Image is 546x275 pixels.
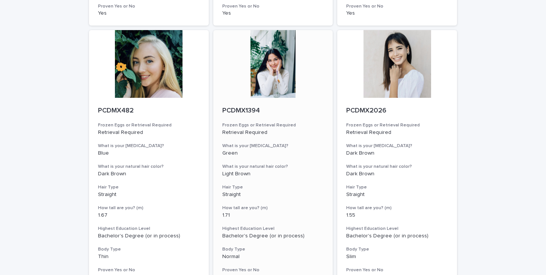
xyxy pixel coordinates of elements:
[98,164,200,170] h3: What is your natural hair color?
[222,150,324,156] p: Green
[346,107,448,115] p: PCDMX2026
[98,205,200,211] h3: How tall are you? (m)
[98,171,200,177] p: Dark Brown
[346,171,448,177] p: Dark Brown
[222,3,324,9] h3: Proven Yes or No
[222,171,324,177] p: Light Brown
[98,143,200,149] h3: What is your [MEDICAL_DATA]?
[222,226,324,232] h3: Highest Education Level
[98,233,200,239] p: Bachelor's Degree (or in process)
[222,233,324,239] p: Bachelor's Degree (or in process)
[346,3,448,9] h3: Proven Yes or No
[98,129,200,136] p: Retrieval Required
[222,246,324,252] h3: Body Type
[98,3,200,9] h3: Proven Yes or No
[98,212,200,219] p: 1.67
[222,122,324,128] h3: Frozen Eggs or Retrieval Required
[98,246,200,252] h3: Body Type
[346,150,448,156] p: Dark Brown
[222,10,324,17] p: Yes
[346,191,448,198] p: Straight
[346,10,448,17] p: Yes
[98,122,200,128] h3: Frozen Eggs or Retrieval Required
[346,267,448,273] h3: Proven Yes or No
[222,254,324,260] p: Normal
[222,107,324,115] p: PCDMX1394
[346,212,448,219] p: 1.55
[98,184,200,190] h3: Hair Type
[98,254,200,260] p: Thin
[222,184,324,190] h3: Hair Type
[222,212,324,219] p: 1.71
[346,164,448,170] h3: What is your natural hair color?
[222,191,324,198] p: Straight
[98,267,200,273] h3: Proven Yes or No
[346,254,448,260] p: Slim
[346,122,448,128] h3: Frozen Eggs or Retrieval Required
[98,10,200,17] p: Yes
[98,107,200,115] p: PCDMX482
[346,143,448,149] h3: What is your [MEDICAL_DATA]?
[222,129,324,136] p: Retrieval Required
[98,226,200,232] h3: Highest Education Level
[346,129,448,136] p: Retrieval Required
[222,205,324,211] h3: How tall are you? (m)
[222,164,324,170] h3: What is your natural hair color?
[98,191,200,198] p: Straight
[346,246,448,252] h3: Body Type
[222,143,324,149] h3: What is your [MEDICAL_DATA]?
[346,205,448,211] h3: How tall are you? (m)
[346,184,448,190] h3: Hair Type
[98,150,200,156] p: Blue
[346,226,448,232] h3: Highest Education Level
[346,233,448,239] p: Bachelor's Degree (or in process)
[222,267,324,273] h3: Proven Yes or No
